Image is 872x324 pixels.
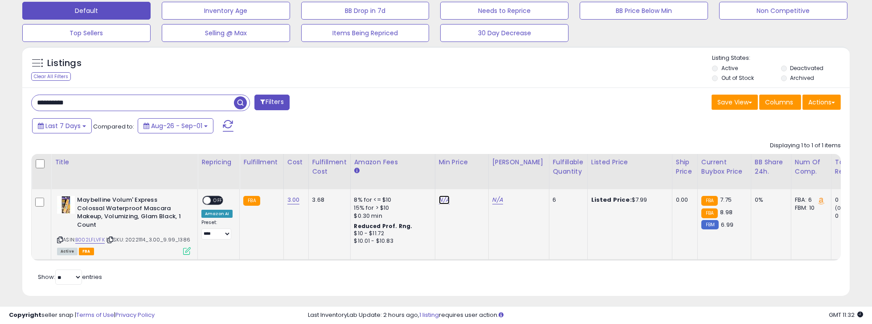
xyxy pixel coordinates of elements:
[106,236,190,243] span: | SKU: 20221114_3.00_9.99_1386
[676,158,694,176] div: Ship Price
[312,158,347,176] div: Fulfillment Cost
[719,2,847,20] button: Non Competitive
[77,196,185,231] b: Maybelline Volum' Express Colossal Waterproof Mascara Makeup, Volumizing, Glam Black, 1 Count
[676,196,691,204] div: 0.00
[47,57,82,70] h5: Listings
[712,54,850,62] p: Listing States:
[22,24,151,42] button: Top Sellers
[439,158,485,167] div: Min Price
[721,74,754,82] label: Out of Stock
[591,195,632,204] b: Listed Price:
[721,64,738,72] label: Active
[243,196,260,206] small: FBA
[22,2,151,20] button: Default
[765,98,793,107] span: Columns
[55,158,194,167] div: Title
[162,2,290,20] button: Inventory Age
[76,311,114,319] a: Terms of Use
[287,195,300,204] a: 3.00
[201,210,233,218] div: Amazon AI
[287,158,305,167] div: Cost
[354,167,360,175] small: Amazon Fees.
[57,196,75,214] img: 41g-dx9q5pL._SL40_.jpg
[795,158,827,176] div: Num of Comp.
[211,197,225,204] span: OFF
[835,196,871,204] div: 0
[9,311,155,320] div: seller snap | |
[795,204,824,212] div: FBM: 10
[308,311,863,320] div: Last InventoryLab Update: 2 hours ago, requires user action.
[31,72,71,81] div: Clear All Filters
[591,196,665,204] div: $7.99
[354,222,413,230] b: Reduced Prof. Rng.
[701,208,718,218] small: FBA
[835,204,847,212] small: (0%)
[720,195,732,204] span: 7.75
[354,196,428,204] div: 8% for <= $10
[835,212,871,220] div: 0
[354,237,428,245] div: $10.01 - $10.83
[553,158,584,176] div: Fulfillable Quantity
[45,121,81,130] span: Last 7 Days
[243,158,279,167] div: Fulfillment
[9,311,41,319] strong: Copyright
[440,2,569,20] button: Needs to Reprice
[492,195,503,204] a: N/A
[440,24,569,42] button: 30 Day Decrease
[93,122,134,131] span: Compared to:
[759,95,801,110] button: Columns
[312,196,344,204] div: 3.68
[301,24,430,42] button: Items Being Repriced
[701,220,719,229] small: FBM
[492,158,545,167] div: [PERSON_NAME]
[79,248,94,255] span: FBA
[790,64,823,72] label: Deactivated
[32,118,92,133] button: Last 7 Days
[151,121,202,130] span: Aug-26 - Sep-01
[720,208,733,216] span: 8.98
[721,220,733,229] span: 6.99
[115,311,155,319] a: Privacy Policy
[138,118,213,133] button: Aug-26 - Sep-01
[755,196,784,204] div: 0%
[755,158,787,176] div: BB Share 24h.
[354,212,428,220] div: $0.30 min
[795,196,824,204] div: FBA: 6
[580,2,708,20] button: BB Price Below Min
[254,95,289,110] button: Filters
[829,311,863,319] span: 2025-09-9 11:32 GMT
[701,196,718,206] small: FBA
[75,236,105,244] a: B002LFLVFK
[38,273,102,281] span: Show: entries
[162,24,290,42] button: Selling @ Max
[591,158,668,167] div: Listed Price
[439,195,450,204] a: N/A
[419,311,439,319] a: 1 listing
[57,248,78,255] span: All listings currently available for purchase on Amazon
[835,158,868,176] div: Total Rev.
[201,220,233,240] div: Preset:
[553,196,581,204] div: 6
[354,204,428,212] div: 15% for > $10
[790,74,814,82] label: Archived
[354,230,428,237] div: $10 - $11.72
[201,158,236,167] div: Repricing
[770,141,841,150] div: Displaying 1 to 1 of 1 items
[712,95,758,110] button: Save View
[701,158,747,176] div: Current Buybox Price
[301,2,430,20] button: BB Drop in 7d
[57,196,191,254] div: ASIN:
[354,158,431,167] div: Amazon Fees
[802,95,841,110] button: Actions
